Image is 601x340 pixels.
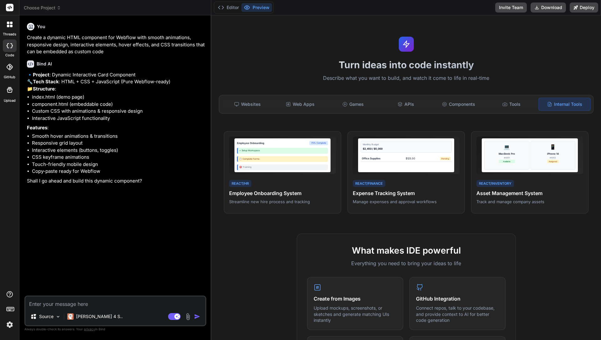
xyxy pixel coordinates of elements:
[4,319,15,330] img: settings
[32,133,205,140] li: Smooth hover animations & transitions
[476,180,514,187] div: React/Inventory
[32,101,205,108] li: component.html (embeddable code)
[32,147,205,154] li: Interactive elements (buttons, toggles)
[476,189,583,197] h4: Asset Management System
[76,313,123,320] p: [PERSON_NAME] 4 S..
[237,164,328,170] div: 🎯 Training
[504,143,510,151] div: 💻
[27,71,205,93] p: 🔹 : Dynamic Interactive Card Component 🔧 : HTML + CSS + JavaScript (Pure Webflow-ready) 📁 :
[353,199,460,204] p: Manage expenses and approval workflows
[33,72,49,78] strong: Project
[314,295,397,302] h4: Create from Images
[37,23,45,30] h6: You
[495,3,527,13] button: Invite Team
[24,5,61,11] span: Choose Project
[32,161,205,168] li: Touch-friendly mobile design
[37,61,52,67] h6: Bind AI
[5,53,14,58] label: code
[229,199,336,204] p: Streamline new hire process and tracking
[84,327,95,331] span: privacy
[4,75,15,80] label: GitHub
[32,115,205,122] li: Interactive JavaScript functionality
[440,157,450,160] div: Pending
[237,141,264,145] div: Employee Onboarding
[237,148,328,154] div: ✓ Setup Workspace
[486,98,537,111] div: Tools
[215,59,597,70] h1: Turn ideas into code instantly
[222,98,273,111] div: Websites
[547,152,559,156] div: iPhone 14
[499,152,515,156] div: MacBook Pro
[353,180,385,187] div: React/Finance
[275,98,326,111] div: Web Apps
[307,244,506,257] h2: What makes IDE powerful
[476,199,583,204] p: Track and manage company assets
[27,124,205,131] p: :
[547,160,559,163] div: Assigned
[55,314,61,319] img: Pick Models
[538,98,591,111] div: Internal Tools
[353,189,460,197] h4: Expense Tracking System
[32,140,205,147] li: Responsive grid layout
[362,157,380,160] div: Office Supplies
[499,156,515,159] div: #A001
[229,180,251,187] div: React/HR
[32,94,205,101] li: index.html (demo page)
[499,160,515,163] div: Available
[27,125,47,131] strong: Features
[531,3,566,13] button: Download
[363,143,449,147] div: Monthly Budget
[27,178,205,185] p: Shall I go ahead and build this dynamic component?
[380,98,432,111] div: APIs
[194,313,200,320] img: icon
[433,98,485,111] div: Components
[363,147,449,151] div: $2,450 / $5,000
[24,326,206,332] p: Always double-check its answers. Your in Bind
[32,154,205,161] li: CSS keyframe animations
[33,79,59,85] strong: Tech Stack
[3,32,16,37] label: threads
[241,3,272,12] button: Preview
[416,295,499,302] h4: GitHub Integration
[33,86,55,92] strong: Structure
[32,168,205,175] li: Copy-paste ready for Webflow
[27,34,205,55] p: Create a dynamic HTML component for Webflow with smooth animations, responsive design, interactiv...
[67,313,74,320] img: Claude 4 Sonnet
[39,313,54,320] p: Source
[215,3,241,12] button: Editor
[570,3,598,13] button: Deploy
[32,108,205,115] li: Custom CSS with animations & responsive design
[550,143,556,151] div: 📱
[314,305,397,323] p: Upload mockups, screenshots, or sketches and generate matching UIs instantly
[547,156,559,159] div: #A002
[4,98,16,103] label: Upload
[184,313,192,320] img: attachment
[406,157,415,160] div: $125.50
[307,260,506,267] p: Everything you need to bring your ideas to life
[215,74,597,82] p: Describe what you want to build, and watch it come to life in real-time
[327,98,379,111] div: Games
[237,156,328,162] div: 📋 Complete Forms
[416,305,499,323] p: Connect repos, talk to your codebase, and provide context to AI for better code generation
[229,189,336,197] h4: Employee Onboarding System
